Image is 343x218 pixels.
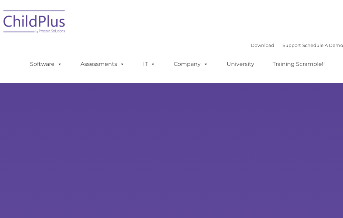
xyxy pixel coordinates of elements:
[266,57,332,71] a: Training Scramble!!
[23,57,69,71] a: Software
[74,57,132,71] a: Assessments
[220,57,261,71] a: University
[251,42,343,48] font: |
[302,42,343,48] a: Schedule A Demo
[251,42,274,48] a: Download
[136,57,162,71] a: IT
[283,42,301,48] a: Support
[167,57,215,71] a: Company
